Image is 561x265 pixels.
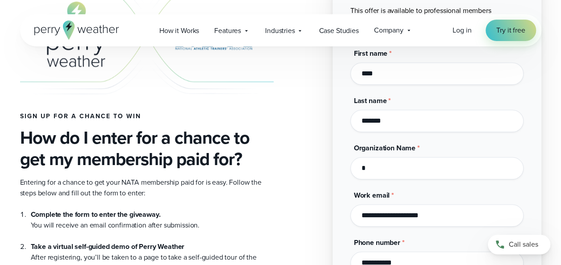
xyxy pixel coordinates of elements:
[159,25,199,36] span: How it Works
[265,25,295,36] span: Industries
[319,25,358,36] span: Case Studies
[214,25,241,36] span: Features
[354,237,400,248] span: Phone number
[453,25,471,35] span: Log in
[311,21,366,40] a: Case Studies
[20,177,274,199] p: Entering for a chance to get your NATA membership paid for is easy. Follow the steps below and fi...
[20,113,274,120] h4: Sign up for a chance to win
[509,239,538,250] span: Call sales
[31,241,185,252] strong: Take a virtual self-guided demo of Perry Weather
[496,25,525,36] span: Try it free
[354,95,387,106] span: Last name
[354,143,416,153] span: Organization Name
[20,127,274,170] h3: How do I enter for a chance to get my membership paid for?
[453,25,471,36] a: Log in
[31,209,274,231] li: You will receive an email confirmation after submission.
[31,209,161,219] strong: Complete the form to enter the giveaway.
[152,21,207,40] a: How it Works
[374,25,403,36] span: Company
[486,20,536,41] a: Try it free
[354,48,388,58] span: First name
[354,190,390,200] span: Work email
[488,235,550,254] a: Call sales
